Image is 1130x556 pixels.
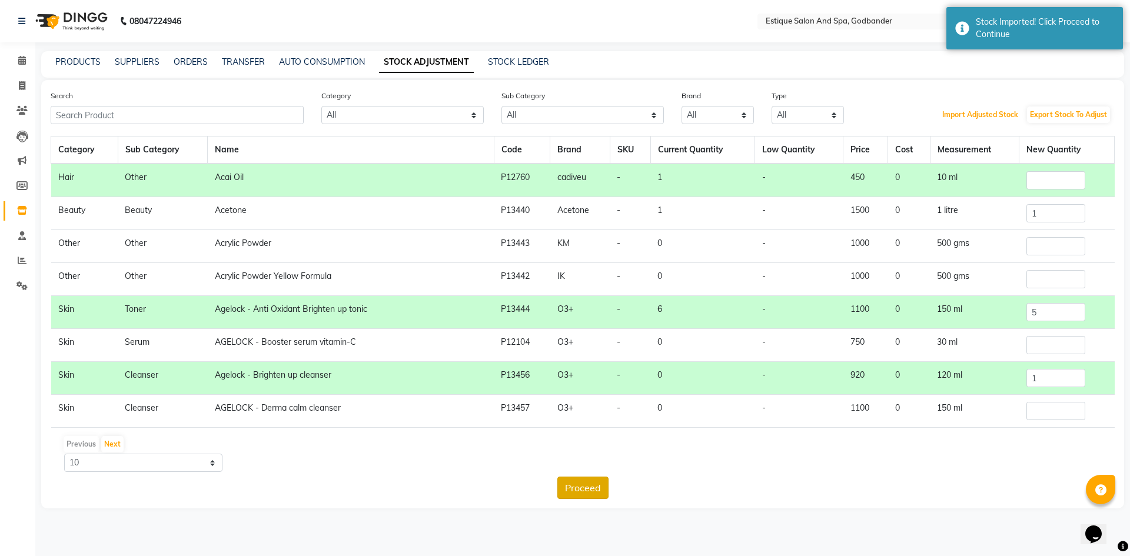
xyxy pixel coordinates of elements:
[888,395,930,428] td: 0
[494,164,550,197] td: P12760
[888,329,930,362] td: 0
[610,230,650,263] td: -
[755,164,843,197] td: -
[115,56,159,67] a: SUPPLIERS
[118,136,208,164] th: Sub Category
[550,296,610,329] td: O3+
[610,197,650,230] td: -
[118,230,208,263] td: Other
[550,362,610,395] td: O3+
[930,395,1019,428] td: 150 ml
[843,296,888,329] td: 1100
[550,428,610,461] td: O3+
[755,428,843,461] td: -
[650,428,755,461] td: 2
[843,395,888,428] td: 1100
[494,296,550,329] td: P13444
[494,362,550,395] td: P13456
[755,296,843,329] td: -
[550,164,610,197] td: cadiveu
[208,136,494,164] th: Name
[650,136,755,164] th: Current Quantity
[930,329,1019,362] td: 30 ml
[772,91,787,101] label: Type
[557,477,609,499] button: Proceed
[843,197,888,230] td: 1500
[755,329,843,362] td: -
[118,164,208,197] td: Other
[51,362,118,395] td: Skin
[650,263,755,296] td: 0
[843,329,888,362] td: 750
[222,56,265,67] a: TRANSFER
[610,329,650,362] td: -
[650,329,755,362] td: 0
[494,428,550,461] td: P13458
[129,5,181,38] b: 08047224946
[650,164,755,197] td: 1
[55,56,101,67] a: PRODUCTS
[930,197,1019,230] td: 1 litre
[51,136,118,164] th: Category
[174,56,208,67] a: ORDERS
[51,197,118,230] td: Beauty
[550,395,610,428] td: O3+
[550,230,610,263] td: KM
[610,164,650,197] td: -
[888,136,930,164] th: Cost
[930,136,1019,164] th: Measurement
[888,296,930,329] td: 0
[610,362,650,395] td: -
[51,230,118,263] td: Other
[208,197,494,230] td: Acetone
[843,230,888,263] td: 1000
[550,197,610,230] td: Acetone
[321,91,351,101] label: Category
[930,296,1019,329] td: 150 ml
[501,91,545,101] label: Sub Category
[930,362,1019,395] td: 120 ml
[888,362,930,395] td: 0
[51,164,118,197] td: Hair
[843,136,888,164] th: Price
[930,164,1019,197] td: 10 ml
[30,5,111,38] img: logo
[650,230,755,263] td: 0
[888,428,930,461] td: 0
[118,362,208,395] td: Cleanser
[494,263,550,296] td: P13442
[51,296,118,329] td: Skin
[843,164,888,197] td: 450
[843,428,888,461] td: 1100
[118,329,208,362] td: Serum
[755,395,843,428] td: -
[610,428,650,461] td: -
[550,136,610,164] th: Brand
[610,395,650,428] td: -
[888,230,930,263] td: 0
[888,164,930,197] td: 0
[488,56,549,67] a: STOCK LEDGER
[755,263,843,296] td: -
[379,52,474,73] a: STOCK ADJUSTMENT
[51,91,73,101] label: Search
[550,329,610,362] td: O3+
[208,164,494,197] td: Acai Oil
[494,329,550,362] td: P12104
[755,230,843,263] td: -
[208,362,494,395] td: Agelock - Brighten up cleanser
[51,428,118,461] td: Skin
[976,16,1114,41] div: Stock Imported! Click Proceed to Continue
[51,395,118,428] td: Skin
[101,436,124,452] button: Next
[650,296,755,329] td: 6
[118,263,208,296] td: Other
[843,263,888,296] td: 1000
[650,362,755,395] td: 0
[118,296,208,329] td: Toner
[208,395,494,428] td: AGELOCK - Derma calm cleanser
[494,197,550,230] td: P13440
[610,296,650,329] td: -
[494,230,550,263] td: P13443
[682,91,701,101] label: Brand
